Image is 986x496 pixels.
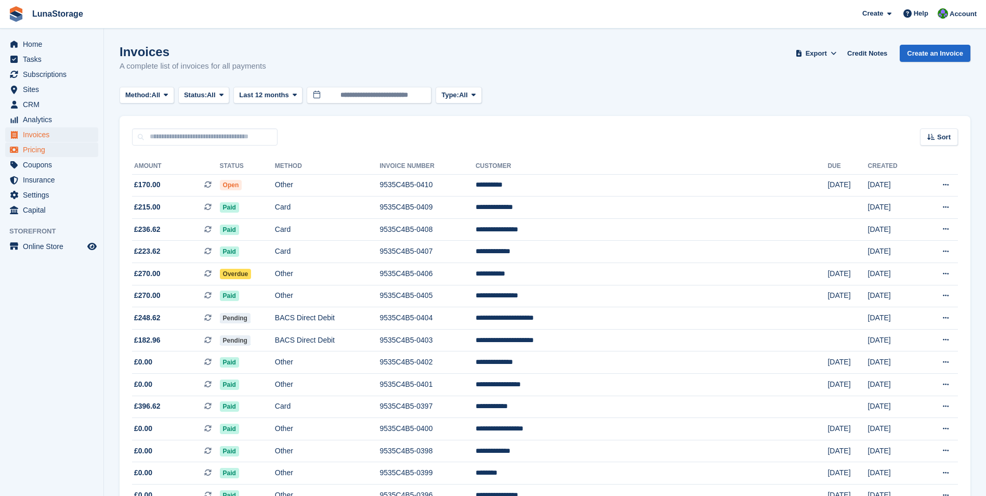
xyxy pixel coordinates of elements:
[220,202,239,213] span: Paid
[868,158,920,175] th: Created
[220,424,239,434] span: Paid
[868,285,920,307] td: [DATE]
[120,87,174,104] button: Method: All
[125,90,152,100] span: Method:
[275,197,380,219] td: Card
[120,45,266,59] h1: Invoices
[275,307,380,330] td: BACS Direct Debit
[5,239,98,254] a: menu
[134,467,152,478] span: £0.00
[134,224,161,235] span: £236.62
[5,188,98,202] a: menu
[275,329,380,351] td: BACS Direct Debit
[379,440,475,462] td: 9535C4B5-0398
[134,335,161,346] span: £182.96
[220,313,251,323] span: Pending
[120,60,266,72] p: A complete list of invoices for all payments
[134,446,152,456] span: £0.00
[134,401,161,412] span: £396.62
[275,285,380,307] td: Other
[5,67,98,82] a: menu
[900,45,970,62] a: Create an Invoice
[827,158,867,175] th: Due
[184,90,207,100] span: Status:
[379,307,475,330] td: 9535C4B5-0404
[5,158,98,172] a: menu
[379,329,475,351] td: 9535C4B5-0403
[868,418,920,440] td: [DATE]
[233,87,303,104] button: Last 12 months
[379,396,475,418] td: 9535C4B5-0397
[220,269,252,279] span: Overdue
[827,462,867,485] td: [DATE]
[379,263,475,285] td: 9535C4B5-0406
[379,218,475,241] td: 9535C4B5-0408
[868,462,920,485] td: [DATE]
[793,45,839,62] button: Export
[134,357,152,368] span: £0.00
[134,423,152,434] span: £0.00
[275,462,380,485] td: Other
[152,90,161,100] span: All
[379,174,475,197] td: 9535C4B5-0410
[379,158,475,175] th: Invoice Number
[23,127,85,142] span: Invoices
[134,379,152,390] span: £0.00
[938,8,948,19] img: Cathal Vaughan
[23,158,85,172] span: Coupons
[868,174,920,197] td: [DATE]
[23,82,85,97] span: Sites
[937,132,951,142] span: Sort
[5,82,98,97] a: menu
[868,396,920,418] td: [DATE]
[827,263,867,285] td: [DATE]
[134,179,161,190] span: £170.00
[868,241,920,263] td: [DATE]
[868,197,920,219] td: [DATE]
[275,351,380,374] td: Other
[275,374,380,396] td: Other
[5,142,98,157] a: menu
[459,90,468,100] span: All
[23,142,85,157] span: Pricing
[275,418,380,440] td: Other
[220,246,239,257] span: Paid
[827,374,867,396] td: [DATE]
[862,8,883,19] span: Create
[23,188,85,202] span: Settings
[275,218,380,241] td: Card
[379,285,475,307] td: 9535C4B5-0405
[868,307,920,330] td: [DATE]
[275,158,380,175] th: Method
[275,241,380,263] td: Card
[868,218,920,241] td: [DATE]
[86,240,98,253] a: Preview store
[23,37,85,51] span: Home
[827,285,867,307] td: [DATE]
[28,5,87,22] a: LunaStorage
[220,468,239,478] span: Paid
[23,52,85,67] span: Tasks
[134,202,161,213] span: £215.00
[8,6,24,22] img: stora-icon-8386f47178a22dfd0bd8f6a31ec36ba5ce8667c1dd55bd0f319d3a0aa187defe.svg
[827,418,867,440] td: [DATE]
[379,197,475,219] td: 9535C4B5-0409
[23,112,85,127] span: Analytics
[23,173,85,187] span: Insurance
[379,351,475,374] td: 9535C4B5-0402
[914,8,928,19] span: Help
[178,87,229,104] button: Status: All
[5,52,98,67] a: menu
[950,9,977,19] span: Account
[5,127,98,142] a: menu
[5,97,98,112] a: menu
[868,440,920,462] td: [DATE]
[868,374,920,396] td: [DATE]
[134,312,161,323] span: £248.62
[476,158,828,175] th: Customer
[827,351,867,374] td: [DATE]
[220,225,239,235] span: Paid
[220,180,242,190] span: Open
[436,87,481,104] button: Type: All
[843,45,891,62] a: Credit Notes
